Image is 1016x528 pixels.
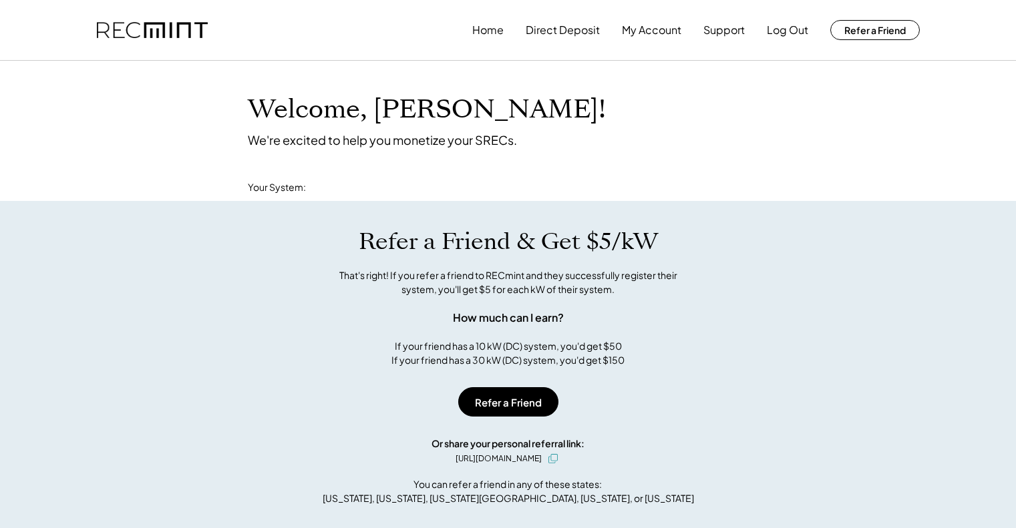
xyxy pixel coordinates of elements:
h1: Welcome, [PERSON_NAME]! [248,94,606,125]
button: Refer a Friend [458,387,558,417]
div: That's right! If you refer a friend to RECmint and they successfully register their system, you'l... [325,268,692,296]
img: recmint-logotype%403x.png [97,22,208,39]
h1: Refer a Friend & Get $5/kW [359,228,658,256]
div: We're excited to help you monetize your SRECs. [248,132,517,148]
button: Home [472,17,504,43]
button: click to copy [545,451,561,467]
div: You can refer a friend in any of these states: [US_STATE], [US_STATE], [US_STATE][GEOGRAPHIC_DATA... [323,477,694,505]
button: Support [703,17,745,43]
button: Log Out [767,17,808,43]
button: Refer a Friend [830,20,920,40]
button: Direct Deposit [526,17,600,43]
div: If your friend has a 10 kW (DC) system, you'd get $50 If your friend has a 30 kW (DC) system, you... [391,339,625,367]
div: Your System: [248,181,306,194]
div: Or share your personal referral link: [432,437,584,451]
div: How much can I earn? [453,310,564,326]
button: My Account [622,17,681,43]
div: [URL][DOMAIN_NAME] [456,453,542,465]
